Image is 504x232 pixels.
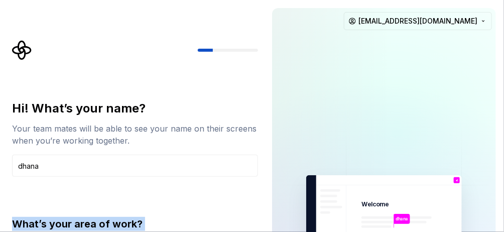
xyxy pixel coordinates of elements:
span: [EMAIL_ADDRESS][DOMAIN_NAME] [358,16,477,26]
p: dhana [396,216,408,222]
div: Your team mates will be able to see your name on their screens when you’re working together. [12,123,258,147]
svg: Supernova Logo [12,40,32,60]
div: Hi! What’s your name? [12,100,258,117]
p: Welcome [361,200,389,208]
input: Han Solo [12,155,258,177]
p: d [456,179,458,182]
button: [EMAIL_ADDRESS][DOMAIN_NAME] [344,12,492,30]
div: What’s your area of work? [12,217,258,231]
